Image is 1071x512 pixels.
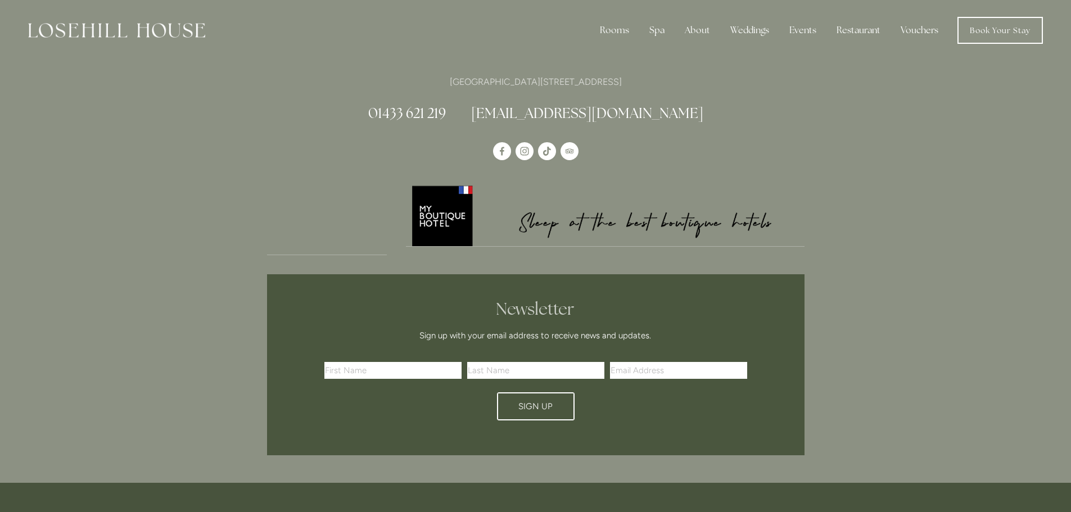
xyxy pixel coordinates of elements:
a: Book Your Stay [957,17,1043,44]
a: Vouchers [892,19,947,42]
input: Email Address [610,362,747,379]
button: Sign Up [497,392,575,420]
a: My Boutique Hotel - Logo [406,184,805,247]
div: Events [780,19,825,42]
div: About [676,19,719,42]
input: First Name [324,362,462,379]
span: Sign Up [518,401,553,411]
div: Spa [640,19,674,42]
p: [GEOGRAPHIC_DATA][STREET_ADDRESS] [267,74,805,89]
input: Last Name [467,362,604,379]
a: Losehill House Hotel & Spa [493,142,511,160]
div: Rooms [591,19,638,42]
a: TikTok [538,142,556,160]
div: Restaurant [828,19,889,42]
h2: Newsletter [328,299,743,319]
a: Instagram [516,142,534,160]
img: My Boutique Hotel - Logo [406,184,805,246]
a: TripAdvisor [561,142,579,160]
a: [EMAIL_ADDRESS][DOMAIN_NAME] [471,104,703,122]
div: Weddings [721,19,778,42]
p: Sign up with your email address to receive news and updates. [328,329,743,342]
a: 01433 621 219 [368,104,446,122]
img: Losehill House [28,23,205,38]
